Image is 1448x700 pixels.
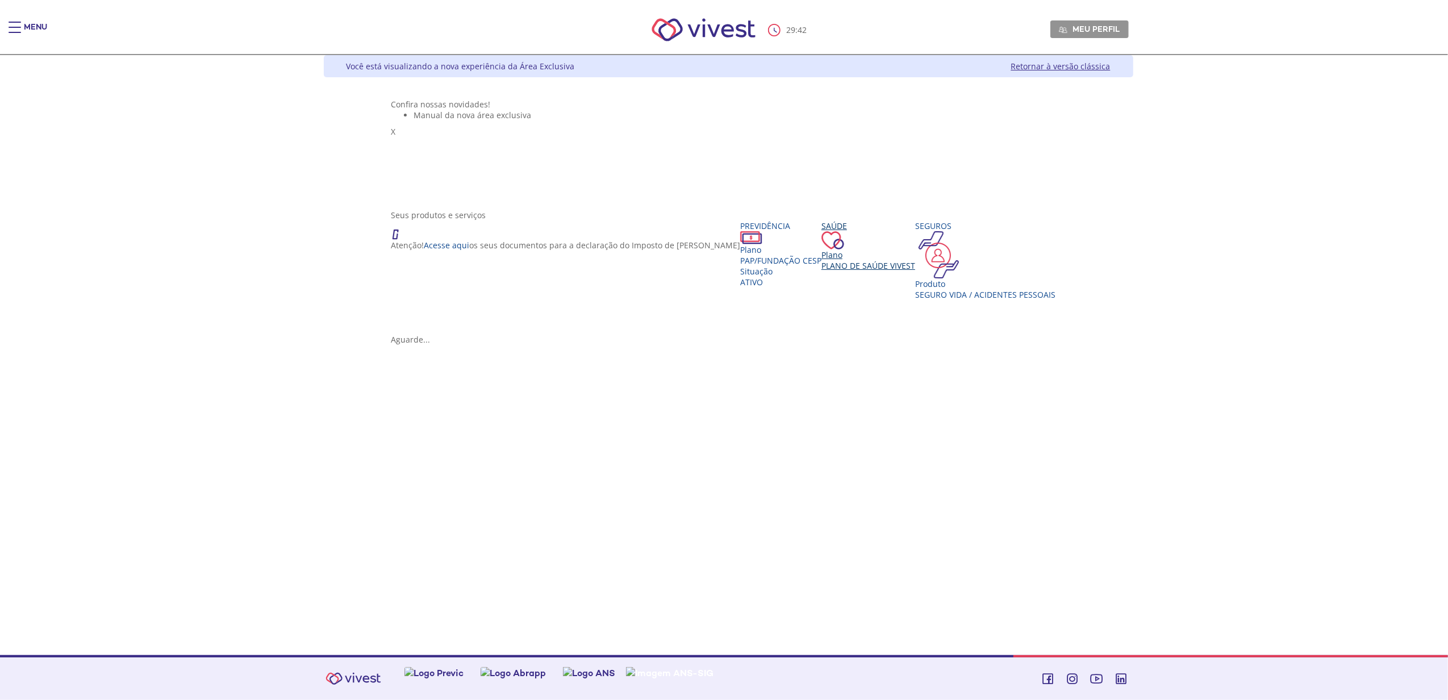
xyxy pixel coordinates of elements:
span: X [391,126,395,137]
div: Seguro Vida / Acidentes Pessoais [915,289,1055,300]
img: Logo ANS [563,667,615,679]
div: : [768,24,809,36]
a: Seguros Produto Seguro Vida / Acidentes Pessoais [915,220,1055,300]
div: Aguarde... [391,334,1066,345]
img: ico_atencao.png [391,220,410,240]
img: Vivest [319,666,387,691]
div: Previdência [740,220,821,231]
div: Produto [915,278,1055,289]
span: Plano de Saúde VIVEST [821,260,915,271]
section: <span lang="pt-BR" dir="ltr">Visualizador do Conteúdo da Web</span> 1 [391,99,1066,198]
a: Meu perfil [1050,20,1129,37]
img: Logo Abrapp [481,667,546,679]
img: ico_coracao.png [821,231,844,249]
a: Retornar à versão clássica [1011,61,1111,72]
img: ico_seguros.png [915,231,962,278]
a: Saúde PlanoPlano de Saúde VIVEST [821,220,915,271]
img: Meu perfil [1059,26,1067,34]
img: ico_dinheiro.png [740,231,762,244]
iframe: Iframe [391,356,1066,561]
span: 29 [786,24,795,35]
div: Plano [740,244,821,255]
div: Você está visualizando a nova experiência da Área Exclusiva [347,61,575,72]
img: Imagem ANS-SIG [626,667,713,679]
a: Previdência PlanoPAP/Fundação CESP SituaçãoAtivo [740,220,821,287]
div: Vivest [315,55,1133,655]
div: Seguros [915,220,1055,231]
div: Menu [24,22,47,44]
a: Acesse aqui [424,240,469,251]
div: Confira nossas novidades! [391,99,1066,110]
img: Vivest [639,6,768,54]
div: Situação [740,266,821,277]
section: <span lang="en" dir="ltr">ProdutosCard</span> [391,210,1066,345]
span: Manual da nova área exclusiva [414,110,531,120]
span: Ativo [740,277,763,287]
span: 42 [798,24,807,35]
div: Plano [821,249,915,260]
img: Logo Previc [404,667,464,679]
div: Saúde [821,220,915,231]
p: Atenção! os seus documentos para a declaração do Imposto de [PERSON_NAME] [391,240,740,251]
div: Seus produtos e serviços [391,210,1066,220]
span: PAP/Fundação CESP [740,255,821,266]
span: Meu perfil [1073,24,1120,34]
section: <span lang="en" dir="ltr">IFrameProdutos</span> [391,356,1066,563]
